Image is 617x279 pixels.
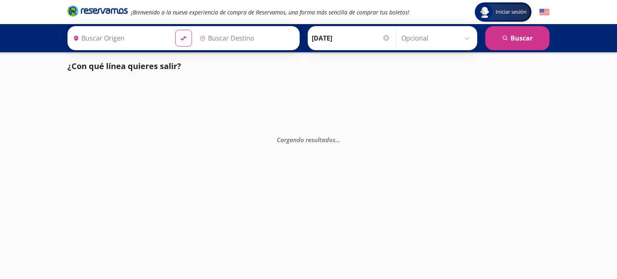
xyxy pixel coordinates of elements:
[339,135,340,143] span: .
[67,5,128,19] a: Brand Logo
[492,8,530,16] span: Iniciar sesión
[337,135,339,143] span: .
[67,60,181,72] p: ¿Con qué línea quieres salir?
[312,28,390,48] input: Elegir Fecha
[67,5,128,17] i: Brand Logo
[131,8,409,16] em: ¡Bienvenido a la nueva experiencia de compra de Reservamos, una forma más sencilla de comprar tus...
[196,28,295,48] input: Buscar Destino
[335,135,337,143] span: .
[70,28,169,48] input: Buscar Origen
[277,135,340,143] em: Cargando resultados
[401,28,473,48] input: Opcional
[539,7,550,17] button: English
[485,26,550,50] button: Buscar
